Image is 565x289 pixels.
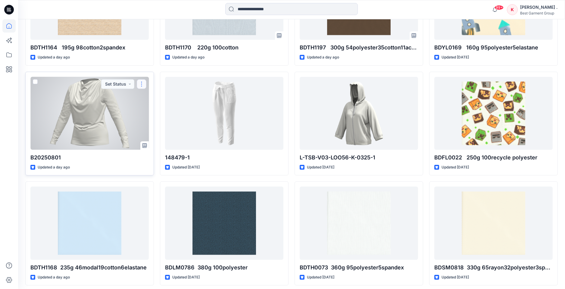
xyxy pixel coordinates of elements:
[38,54,70,61] p: Updated a day ago
[30,263,149,272] p: BDTH1168 235g 46modal19cotton6elastane
[434,77,553,150] a: BDFL0022 250g 100recycle polyester
[434,43,553,52] p: BDYL0169 160g 95polyester5elastane
[442,54,469,61] p: Updated [DATE]
[300,153,418,162] p: L-TSB-V03-LOO56-K-0325-1
[300,43,418,52] p: BDTH1197 300g 54polyester35cotton11acrylic
[165,153,283,162] p: 148479-1
[300,187,418,259] a: BDTH0073 360g 95polyester5spandex
[434,153,553,162] p: BDFL0022 250g 100recycle polyester
[300,263,418,272] p: BDTH0073 360g 95polyester5spandex
[30,77,149,150] a: B20250801
[165,43,283,52] p: BDTH1170 220g 100cotton
[507,4,518,15] div: K
[30,153,149,162] p: B20250801
[520,11,557,15] div: Best Garment Group
[172,164,200,171] p: Updated [DATE]
[307,164,334,171] p: Updated [DATE]
[495,5,504,10] span: 99+
[442,274,469,281] p: Updated [DATE]
[165,263,283,272] p: BDLM0786 380g 100polyester
[520,4,557,11] div: [PERSON_NAME] .
[165,77,283,150] a: 148479-1
[165,187,283,259] a: BDLM0786 380g 100polyester
[300,77,418,150] a: L-TSB-V03-LOO56-K-0325-1
[172,54,204,61] p: Updated a day ago
[172,274,200,281] p: Updated [DATE]
[30,43,149,52] p: BDTH1164 195g 98cotton2spandex
[442,164,469,171] p: Updated [DATE]
[30,187,149,259] a: BDTH1168 235g 46modal19cotton6elastane
[434,263,553,272] p: BDSM0818 330g 65rayon32polyester3spandex
[307,274,334,281] p: Updated [DATE]
[38,274,70,281] p: Updated a day ago
[307,54,339,61] p: Updated a day ago
[434,187,553,259] a: BDSM0818 330g 65rayon32polyester3spandex
[38,164,70,171] p: Updated a day ago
